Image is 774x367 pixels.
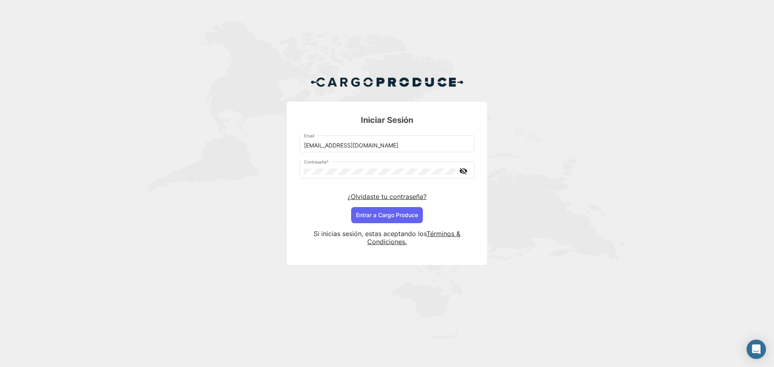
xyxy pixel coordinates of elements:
[747,340,766,359] div: Abrir Intercom Messenger
[367,230,460,246] a: Términos & Condiciones.
[310,73,464,92] img: Cargo Produce Logo
[458,166,468,176] mat-icon: visibility_off
[304,142,470,149] input: Email
[347,193,427,201] a: ¿Olvidaste tu contraseña?
[351,207,423,223] button: Entrar a Cargo Produce
[300,114,474,126] h3: Iniciar Sesión
[314,230,427,238] span: Si inicias sesión, estas aceptando los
